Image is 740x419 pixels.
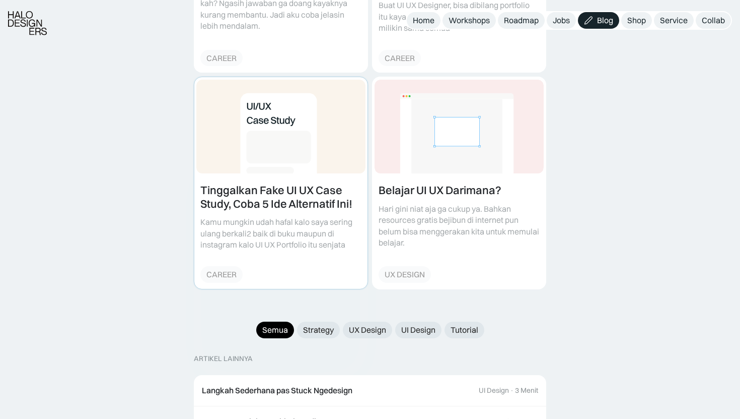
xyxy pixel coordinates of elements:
[515,386,538,395] div: 3 Menit
[547,12,576,29] a: Jobs
[451,325,478,335] div: Tutorial
[479,386,509,395] div: UI Design
[449,15,490,26] div: Workshops
[194,375,546,406] a: Langkah Sederhana pas Stuck NgedesignUI Design·3 Menit
[578,12,619,29] a: Blog
[349,325,386,335] div: UX Design
[504,15,539,26] div: Roadmap
[660,15,688,26] div: Service
[262,325,288,335] div: Semua
[498,12,545,29] a: Roadmap
[702,15,725,26] div: Collab
[597,15,613,26] div: Blog
[401,325,435,335] div: UI Design
[442,12,496,29] a: Workshops
[696,12,731,29] a: Collab
[654,12,694,29] a: Service
[553,15,570,26] div: Jobs
[413,15,434,26] div: Home
[627,15,646,26] div: Shop
[202,385,352,396] div: Langkah Sederhana pas Stuck Ngedesign
[303,325,334,335] div: Strategy
[194,354,253,363] div: ARTIKEL LAINNYA
[510,386,514,395] div: ·
[621,12,652,29] a: Shop
[407,12,440,29] a: Home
